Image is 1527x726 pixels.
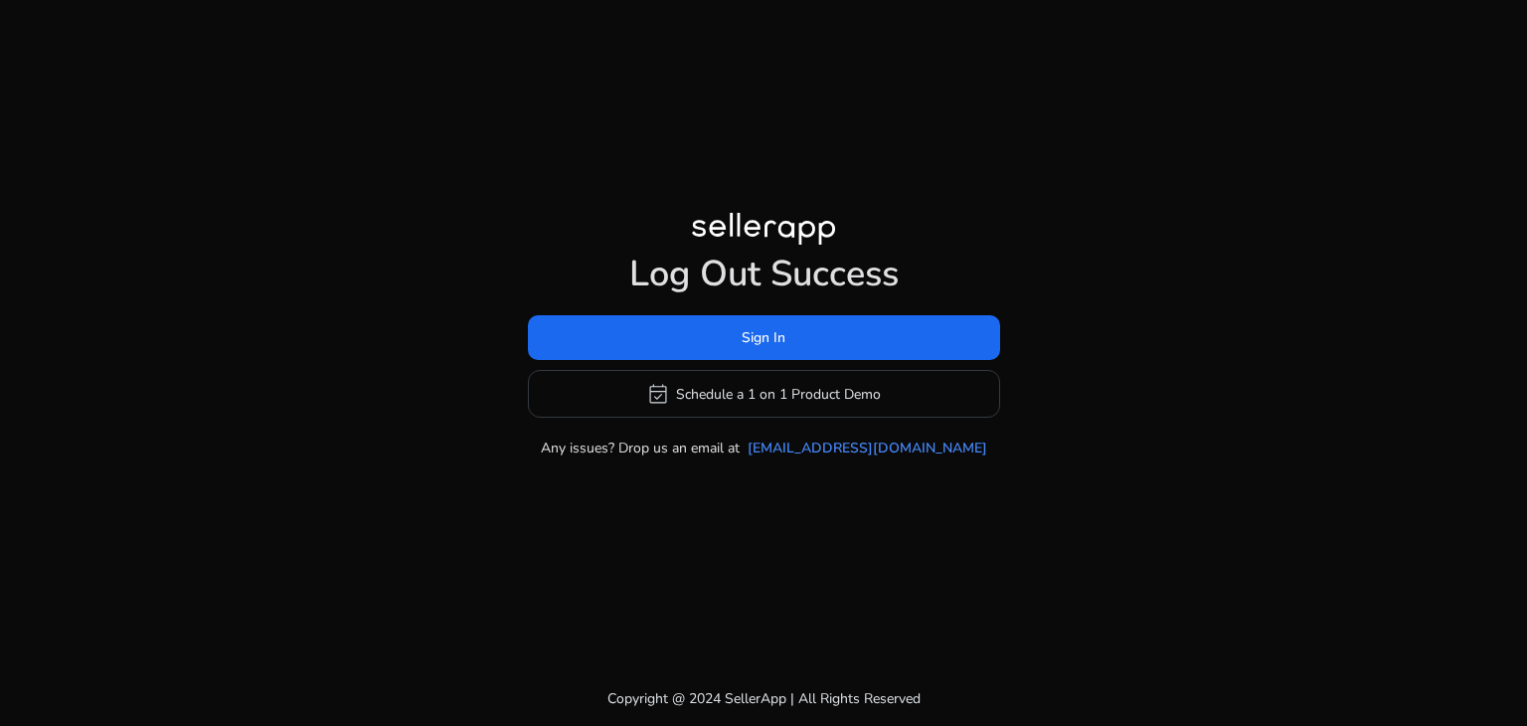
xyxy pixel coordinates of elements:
span: event_available [646,382,670,406]
h1: Log Out Success [528,253,1000,295]
button: event_availableSchedule a 1 on 1 Product Demo [528,370,1000,418]
button: Sign In [528,315,1000,360]
a: [EMAIL_ADDRESS][DOMAIN_NAME] [748,438,987,458]
p: Any issues? Drop us an email at [541,438,740,458]
span: Sign In [742,327,785,348]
